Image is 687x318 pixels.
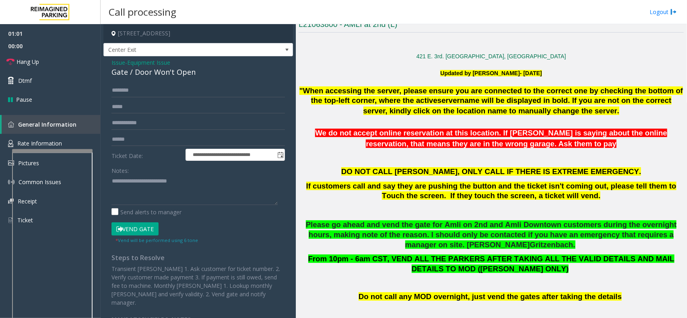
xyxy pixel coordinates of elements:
p: Transient [PERSON_NAME] 1. Ask customer for ticket number. 2. Verify customer made payment 3. If ... [111,265,285,307]
span: From 10pm - 6am CST, VEND ALL THE PARKERS AFTER TAKING ALL THE VALID DETAILS AND MAIL DETAILS TO ... [308,254,675,273]
span: Issue [111,58,125,67]
h4: [STREET_ADDRESS] [103,24,293,43]
img: 'icon' [8,140,13,147]
span: Dtmf [18,76,32,85]
label: Notes: [111,164,129,175]
span: Toggle popup [276,149,285,160]
span: Please go ahead and vend the gate for Amli on 2nd and Amli Downtown customers during the overnigh... [306,220,677,249]
span: . [573,240,575,249]
span: . [617,107,619,115]
span: server [437,96,460,105]
label: Send alerts to manager [111,208,182,216]
span: name will be displayed in bold. If you are not on the correct server, kindly click on the locatio... [363,96,672,115]
span: DO NOT CALL [PERSON_NAME], ONLY CALL IF THERE IS EXTREME EMERGENCY. [341,167,641,176]
span: We do not accept online reservation at this location. If [PERSON_NAME] is saying about the online... [315,129,667,148]
img: 'icon' [8,160,14,166]
span: Center Exit [104,43,255,56]
span: - [125,59,170,66]
h4: Steps to Resolve [111,254,285,262]
button: Vend Gate [111,222,159,236]
span: Pause [16,95,32,104]
span: General Information [18,121,76,128]
img: logout [670,8,677,16]
small: Vend will be performed using 6 tone [116,237,198,243]
div: Gate / Door Won't Open [111,67,285,78]
font: If customers call and say they are pushing the button and the ticket isn't coming out, please tel... [306,182,677,200]
label: Ticket Date: [109,149,184,161]
span: Rate Information [17,140,62,147]
h3: Call processing [105,2,180,22]
a: General Information [2,115,101,134]
a: 421 E. 3rd. [GEOGRAPHIC_DATA], [GEOGRAPHIC_DATA] [417,53,566,59]
img: 'icon' [8,199,14,204]
img: 'icon' [8,121,14,127]
span: Equipment Issue [127,58,170,67]
span: Gritzenbach [530,240,574,249]
span: Hang Up [17,57,39,66]
h3: L21063800 - AMLI at 2nd (L) [299,19,684,33]
img: 'icon' [8,179,14,185]
font: Updated by [PERSON_NAME]- [DATE] [440,70,542,76]
span: Do not call any MOD overnight, just vend the gates after taking the details [359,292,622,301]
a: Logout [650,8,677,16]
span: "When accessing the server, please ensure you are connected to the correct one by checking the bo... [299,86,683,105]
img: 'icon' [8,217,13,224]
